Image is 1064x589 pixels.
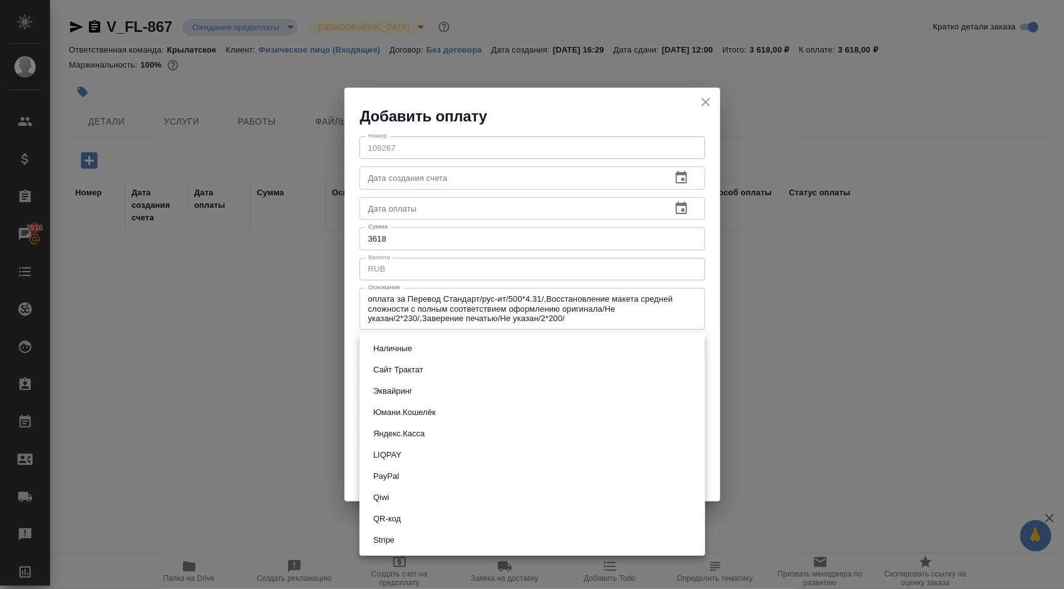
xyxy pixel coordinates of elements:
button: Stripe [369,533,398,547]
button: Юмани.Кошелёк [369,406,440,419]
button: Эквайринг [369,384,416,398]
button: Сайт Трактат [369,363,427,377]
button: LIQPAY [369,448,405,462]
button: Наличные [369,342,416,356]
button: PayPal [369,469,403,483]
button: Яндекс.Касса [369,427,428,441]
button: Qiwi [369,491,393,504]
button: QR-код [369,512,405,526]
